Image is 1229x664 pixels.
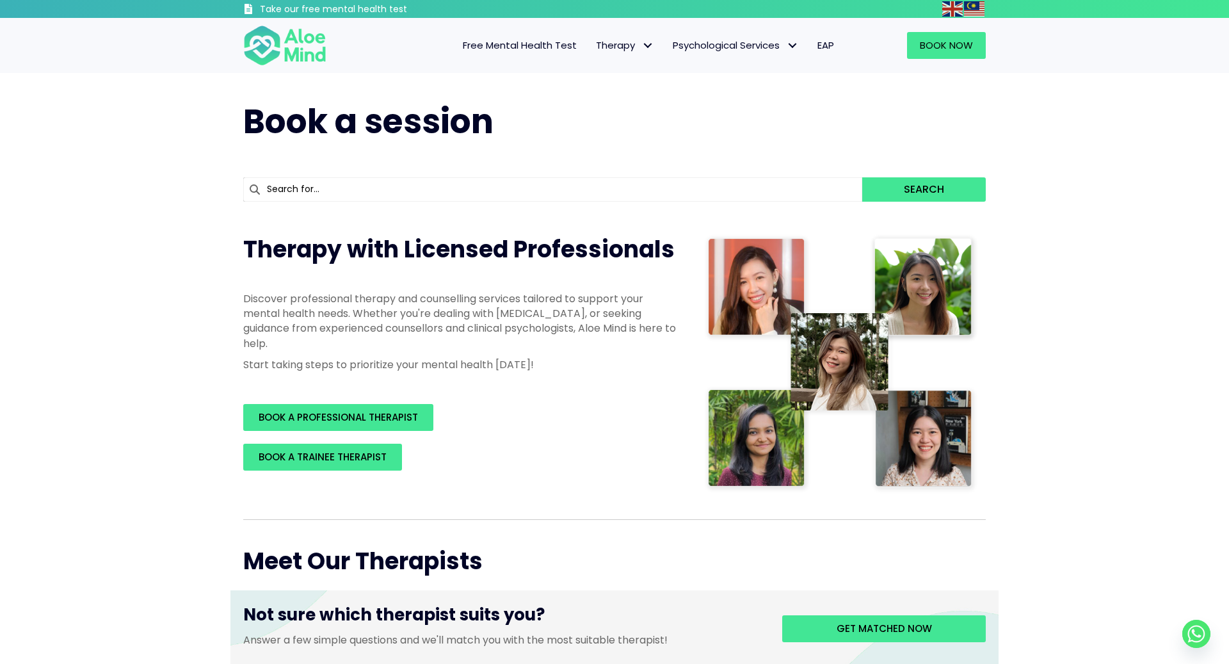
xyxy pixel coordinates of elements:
span: Free Mental Health Test [463,38,577,52]
span: Psychological Services [673,38,798,52]
p: Start taking steps to prioritize your mental health [DATE]! [243,357,679,372]
a: Whatsapp [1182,620,1210,648]
a: Free Mental Health Test [453,32,586,59]
a: Malay [964,1,986,16]
span: Get matched now [837,622,932,635]
h3: Not sure which therapist suits you? [243,603,763,633]
a: Get matched now [782,615,986,642]
img: Therapist collage [704,234,978,494]
span: EAP [817,38,834,52]
span: Therapy with Licensed Professionals [243,233,675,266]
img: ms [964,1,984,17]
span: Psychological Services: submenu [783,36,801,55]
span: Therapy [596,38,654,52]
span: Book a session [243,98,494,145]
span: BOOK A PROFESSIONAL THERAPIST [259,410,418,424]
a: Take our free mental health test [243,3,476,18]
a: English [942,1,964,16]
a: EAP [808,32,844,59]
a: Book Now [907,32,986,59]
span: Meet Our Therapists [243,545,483,578]
span: BOOK A TRAINEE THERAPIST [259,450,387,464]
button: Search [862,177,986,202]
p: Answer a few simple questions and we'll match you with the most suitable therapist! [243,633,763,647]
span: Therapy: submenu [638,36,657,55]
a: Psychological ServicesPsychological Services: submenu [663,32,808,59]
h3: Take our free mental health test [260,3,476,16]
input: Search for... [243,177,862,202]
a: TherapyTherapy: submenu [586,32,663,59]
a: BOOK A TRAINEE THERAPIST [243,444,402,471]
span: Book Now [920,38,973,52]
img: Aloe mind Logo [243,24,326,67]
nav: Menu [343,32,844,59]
p: Discover professional therapy and counselling services tailored to support your mental health nee... [243,291,679,351]
img: en [942,1,963,17]
a: BOOK A PROFESSIONAL THERAPIST [243,404,433,431]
